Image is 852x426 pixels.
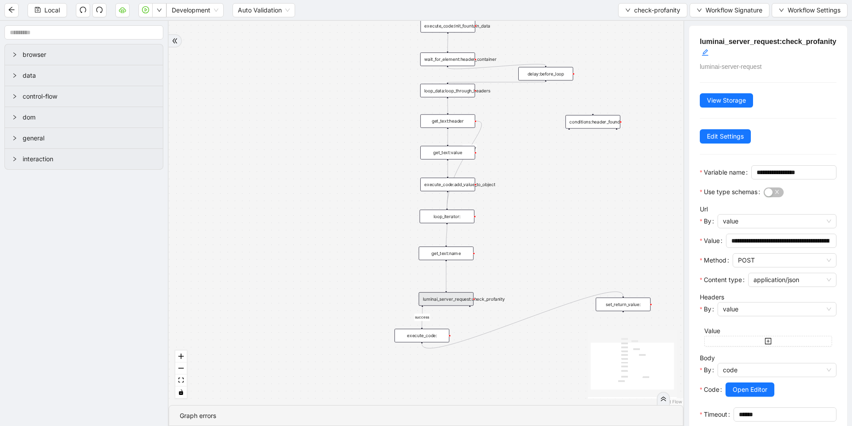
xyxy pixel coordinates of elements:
div: delay:before_loop [518,67,573,80]
span: plus-circle [564,134,574,143]
span: right [12,52,17,57]
span: Method [704,255,726,265]
span: View Storage [707,96,746,105]
span: Local [44,5,60,15]
span: Use type schemas [704,187,757,197]
span: plus-circle [612,134,621,143]
span: Content type [704,275,742,285]
span: cloud-server [119,6,126,13]
div: loop_data:loop_through_headers [420,84,475,97]
div: data [5,65,163,86]
div: execute_code:add_value_to_object [420,178,475,191]
span: Open Editor [733,385,767,394]
div: wait_for_element:header_container [420,52,475,66]
span: arrow-left [8,6,15,13]
div: get_text:value [420,146,475,159]
button: play-circle [138,3,153,17]
span: Development [172,4,218,17]
button: down [152,3,166,17]
span: By [704,365,711,375]
span: plus-square [765,338,772,345]
button: zoom in [175,350,187,362]
span: right [12,73,17,78]
div: luminai_server_request:check_profanityplus-circle [419,292,474,306]
button: View Storage [700,93,753,107]
button: saveLocal [28,3,67,17]
label: Body [700,354,715,362]
span: Workflow Signature [706,5,762,15]
span: luminai-server-request [700,63,761,70]
div: get_text:name [419,247,474,260]
button: Open Editor [726,382,774,397]
span: data [23,71,156,80]
g: Edge from wait_for_element:header_container to delay:before_loop [448,64,546,69]
label: Headers [700,293,724,301]
div: loop_iterator: [420,210,475,223]
span: application/json [753,273,831,287]
div: control-flow [5,86,163,107]
div: execute_code: [394,329,450,342]
button: toggle interactivity [175,386,187,398]
span: By [704,304,711,314]
span: right [12,94,17,99]
g: Edge from loop_iterator: to get_text:name [446,225,447,245]
label: Url [700,205,708,213]
button: redo [92,3,106,17]
span: Variable name [704,167,745,177]
span: Value [704,236,720,246]
div: dom [5,107,163,127]
span: POST [738,254,831,267]
span: check-profanity [634,5,680,15]
span: double-right [172,38,178,44]
span: edit [702,49,709,56]
div: get_text:header [420,114,475,127]
button: undo [76,3,90,17]
span: redo [96,6,103,13]
button: downcheck-profanity [618,3,687,17]
span: down [779,8,784,13]
span: right [12,156,17,162]
span: double-right [660,396,667,402]
span: right [12,115,17,120]
span: down [625,8,631,13]
g: Edge from delay:before_loop to loop_data:loop_through_headers [448,82,546,83]
div: set_return_value:plus-circle [596,298,651,311]
span: By [704,216,711,226]
span: Workflow Settings [788,5,840,15]
button: fit view [175,374,187,386]
button: downWorkflow Settings [772,3,848,17]
span: play-circle [142,6,149,13]
div: browser [5,44,163,65]
span: control-flow [23,92,156,101]
div: luminai_server_request:check_profanity [419,292,474,306]
span: value [723,215,831,228]
span: value [723,303,831,316]
span: right [12,135,17,141]
span: interaction [23,154,156,164]
span: down [157,8,162,13]
span: undo [79,6,87,13]
span: Auto Validation [238,4,290,17]
button: plus-square [704,336,832,346]
span: code [723,363,831,377]
div: Value [704,326,832,336]
button: arrow-left [4,3,19,17]
div: conditions:header_found [565,115,620,128]
span: general [23,133,156,143]
button: cloud-server [115,3,130,17]
span: browser [23,50,156,60]
span: Edit Settings [707,131,744,141]
button: downWorkflow Signature [690,3,769,17]
button: zoom out [175,362,187,374]
g: Edge from luminai_server_request:check_profanity to execute_code: [414,307,430,327]
span: save [35,7,41,13]
div: set_return_value: [596,298,651,311]
div: click to edit id [702,47,709,58]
